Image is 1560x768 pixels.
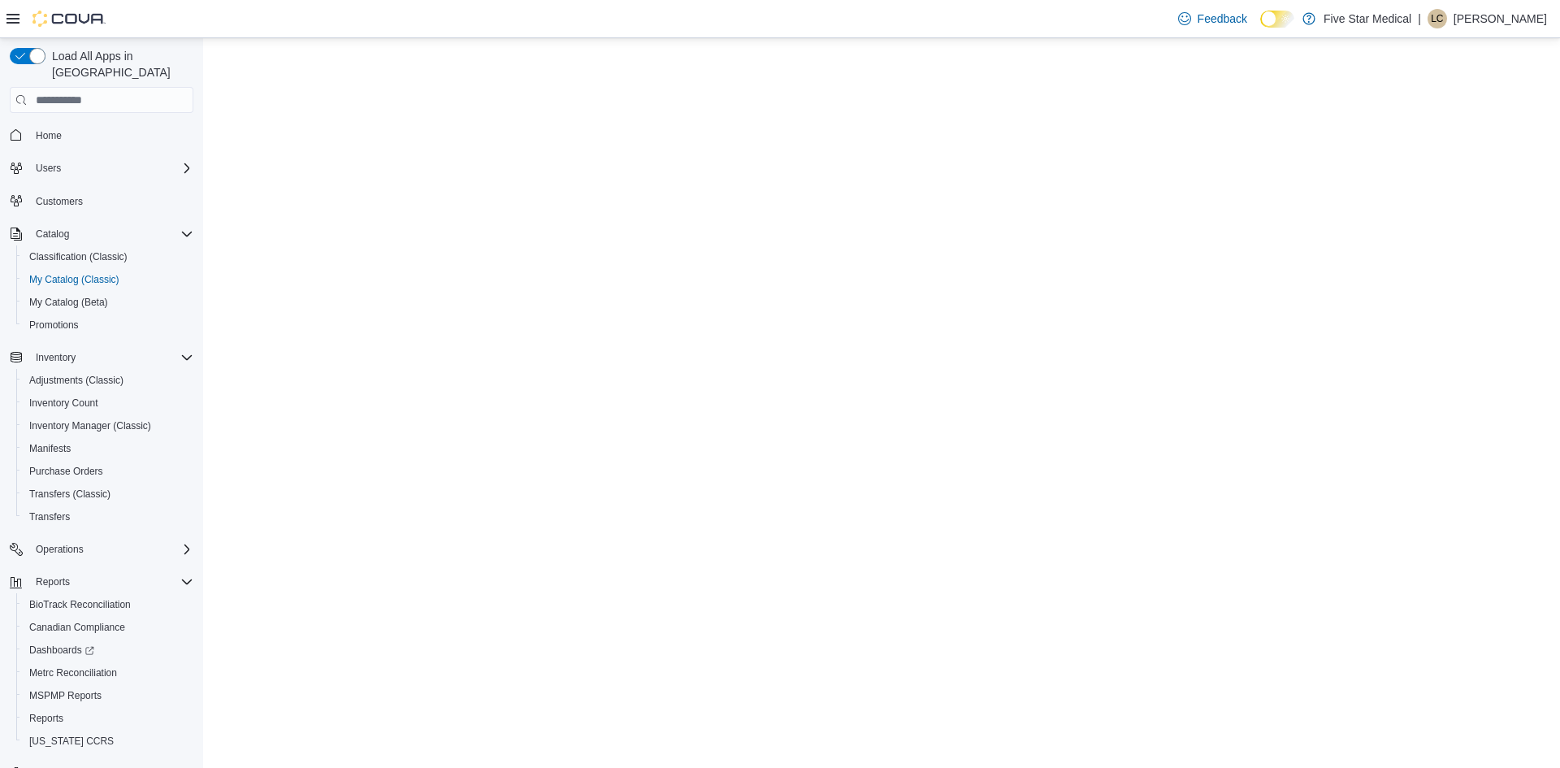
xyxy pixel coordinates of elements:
[16,460,200,483] button: Purchase Orders
[16,245,200,268] button: Classification (Classic)
[16,291,200,314] button: My Catalog (Beta)
[23,507,193,527] span: Transfers
[16,639,200,662] a: Dashboards
[23,371,193,390] span: Adjustments (Classic)
[16,314,200,336] button: Promotions
[29,598,131,611] span: BioTrack Reconciliation
[16,662,200,684] button: Metrc Reconciliation
[29,319,79,332] span: Promotions
[1418,9,1421,28] p: |
[29,158,67,178] button: Users
[3,123,200,146] button: Home
[29,397,98,410] span: Inventory Count
[29,572,76,592] button: Reports
[16,437,200,460] button: Manifests
[29,488,110,501] span: Transfers (Classic)
[23,663,193,683] span: Metrc Reconciliation
[3,346,200,369] button: Inventory
[23,640,101,660] a: Dashboards
[29,712,63,725] span: Reports
[29,296,108,309] span: My Catalog (Beta)
[29,224,76,244] button: Catalog
[29,644,94,657] span: Dashboards
[29,510,70,523] span: Transfers
[23,686,193,705] span: MSPMP Reports
[29,250,128,263] span: Classification (Classic)
[29,419,151,432] span: Inventory Manager (Classic)
[23,484,193,504] span: Transfers (Classic)
[29,374,123,387] span: Adjustments (Classic)
[36,575,70,588] span: Reports
[23,507,76,527] a: Transfers
[29,666,117,679] span: Metrc Reconciliation
[1454,9,1547,28] p: [PERSON_NAME]
[16,483,200,505] button: Transfers (Classic)
[23,484,117,504] a: Transfers (Classic)
[16,369,200,392] button: Adjustments (Classic)
[45,48,193,80] span: Load All Apps in [GEOGRAPHIC_DATA]
[23,439,193,458] span: Manifests
[3,223,200,245] button: Catalog
[29,348,193,367] span: Inventory
[29,572,193,592] span: Reports
[23,462,193,481] span: Purchase Orders
[29,158,193,178] span: Users
[23,393,193,413] span: Inventory Count
[23,371,130,390] a: Adjustments (Classic)
[23,247,193,267] span: Classification (Classic)
[29,191,193,211] span: Customers
[29,621,125,634] span: Canadian Compliance
[23,731,193,751] span: Washington CCRS
[16,414,200,437] button: Inventory Manager (Classic)
[1172,2,1254,35] a: Feedback
[23,709,70,728] a: Reports
[36,195,83,208] span: Customers
[23,270,126,289] a: My Catalog (Classic)
[16,707,200,730] button: Reports
[1324,9,1411,28] p: Five Star Medical
[1428,9,1447,28] div: Lindsey Criswell
[23,663,123,683] a: Metrc Reconciliation
[23,595,137,614] a: BioTrack Reconciliation
[23,247,134,267] a: Classification (Classic)
[36,162,61,175] span: Users
[23,270,193,289] span: My Catalog (Classic)
[29,224,193,244] span: Catalog
[3,538,200,561] button: Operations
[3,157,200,180] button: Users
[29,442,71,455] span: Manifests
[29,465,103,478] span: Purchase Orders
[23,416,193,436] span: Inventory Manager (Classic)
[1260,11,1294,28] input: Dark Mode
[1431,9,1443,28] span: LC
[23,618,132,637] a: Canadian Compliance
[16,268,200,291] button: My Catalog (Classic)
[16,684,200,707] button: MSPMP Reports
[16,505,200,528] button: Transfers
[23,640,193,660] span: Dashboards
[29,540,193,559] span: Operations
[36,351,76,364] span: Inventory
[16,392,200,414] button: Inventory Count
[23,393,105,413] a: Inventory Count
[23,595,193,614] span: BioTrack Reconciliation
[23,618,193,637] span: Canadian Compliance
[23,315,85,335] a: Promotions
[29,689,102,702] span: MSPMP Reports
[23,731,120,751] a: [US_STATE] CCRS
[3,571,200,593] button: Reports
[32,11,106,27] img: Cova
[29,192,89,211] a: Customers
[23,293,115,312] a: My Catalog (Beta)
[16,593,200,616] button: BioTrack Reconciliation
[29,124,193,145] span: Home
[23,293,193,312] span: My Catalog (Beta)
[36,228,69,241] span: Catalog
[16,730,200,753] button: [US_STATE] CCRS
[23,709,193,728] span: Reports
[3,189,200,213] button: Customers
[29,273,119,286] span: My Catalog (Classic)
[23,462,110,481] a: Purchase Orders
[29,540,90,559] button: Operations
